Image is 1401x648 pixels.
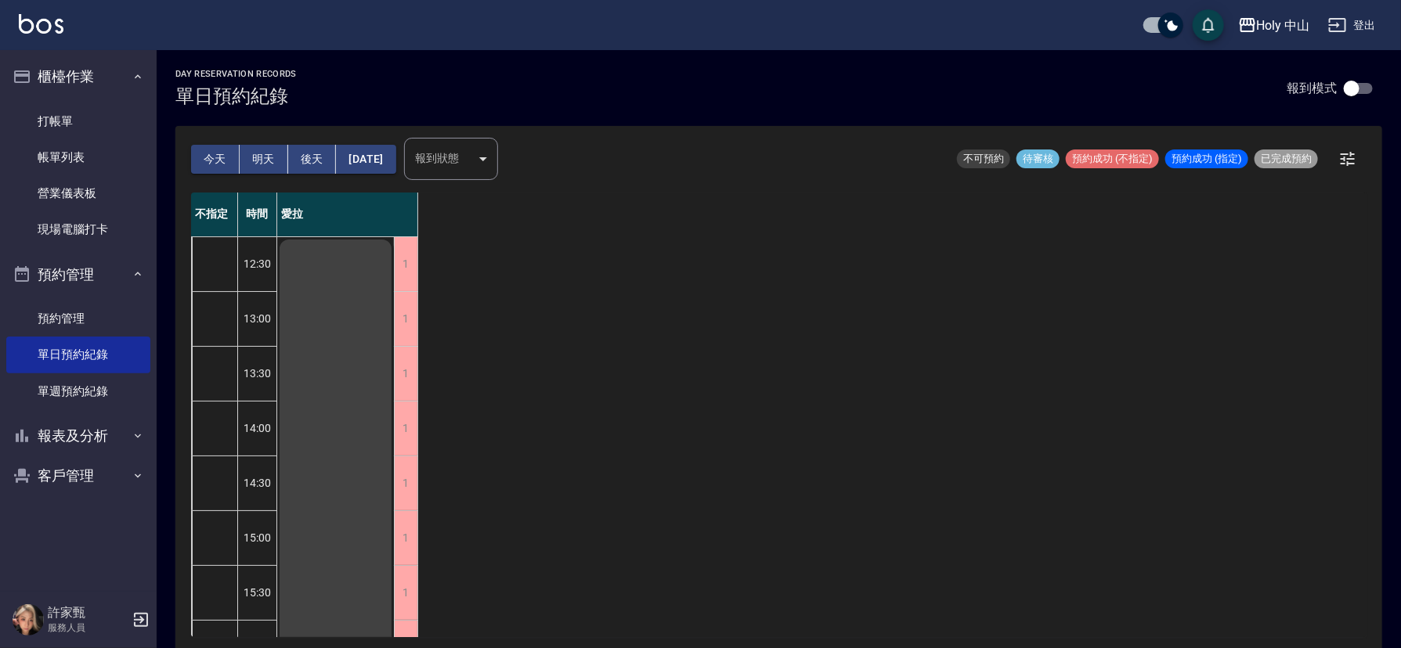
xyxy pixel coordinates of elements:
a: 打帳單 [6,103,150,139]
div: 14:00 [238,401,277,455]
a: 現場電腦打卡 [6,211,150,247]
h3: 單日預約紀錄 [175,85,297,107]
button: Holy 中山 [1232,9,1316,41]
button: 明天 [240,145,288,174]
img: Person [13,604,44,635]
div: 1 [394,566,417,620]
button: 後天 [288,145,337,174]
button: 櫃檯作業 [6,56,150,97]
span: 預約成功 (不指定) [1066,152,1159,166]
img: Logo [19,14,63,34]
button: 今天 [191,145,240,174]
button: 報表及分析 [6,416,150,456]
div: 1 [394,401,417,455]
div: 1 [394,347,417,401]
div: 時間 [238,193,277,236]
a: 單日預約紀錄 [6,337,150,373]
button: 預約管理 [6,254,150,295]
div: 13:30 [238,346,277,401]
div: 13:00 [238,291,277,346]
span: 已完成預約 [1255,152,1318,166]
button: [DATE] [336,145,395,174]
a: 帳單列表 [6,139,150,175]
span: 預約成功 (指定) [1165,152,1248,166]
div: Holy 中山 [1257,16,1310,35]
div: 1 [394,292,417,346]
p: 報到模式 [1287,80,1337,96]
div: 14:30 [238,455,277,510]
button: save [1193,9,1224,41]
div: 15:30 [238,565,277,620]
button: 登出 [1322,11,1382,40]
div: 1 [394,237,417,291]
a: 單週預約紀錄 [6,373,150,409]
div: 1 [394,456,417,510]
span: 不可預約 [957,152,1010,166]
h5: 許家甄 [48,605,128,621]
div: 不指定 [191,193,238,236]
button: 客戶管理 [6,455,150,496]
div: 12:30 [238,236,277,291]
div: 15:00 [238,510,277,565]
h2: day Reservation records [175,69,297,79]
span: 待審核 [1016,152,1060,166]
div: 愛拉 [277,193,418,236]
a: 營業儀表板 [6,175,150,211]
p: 服務人員 [48,621,128,635]
div: 1 [394,511,417,565]
a: 預約管理 [6,301,150,337]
